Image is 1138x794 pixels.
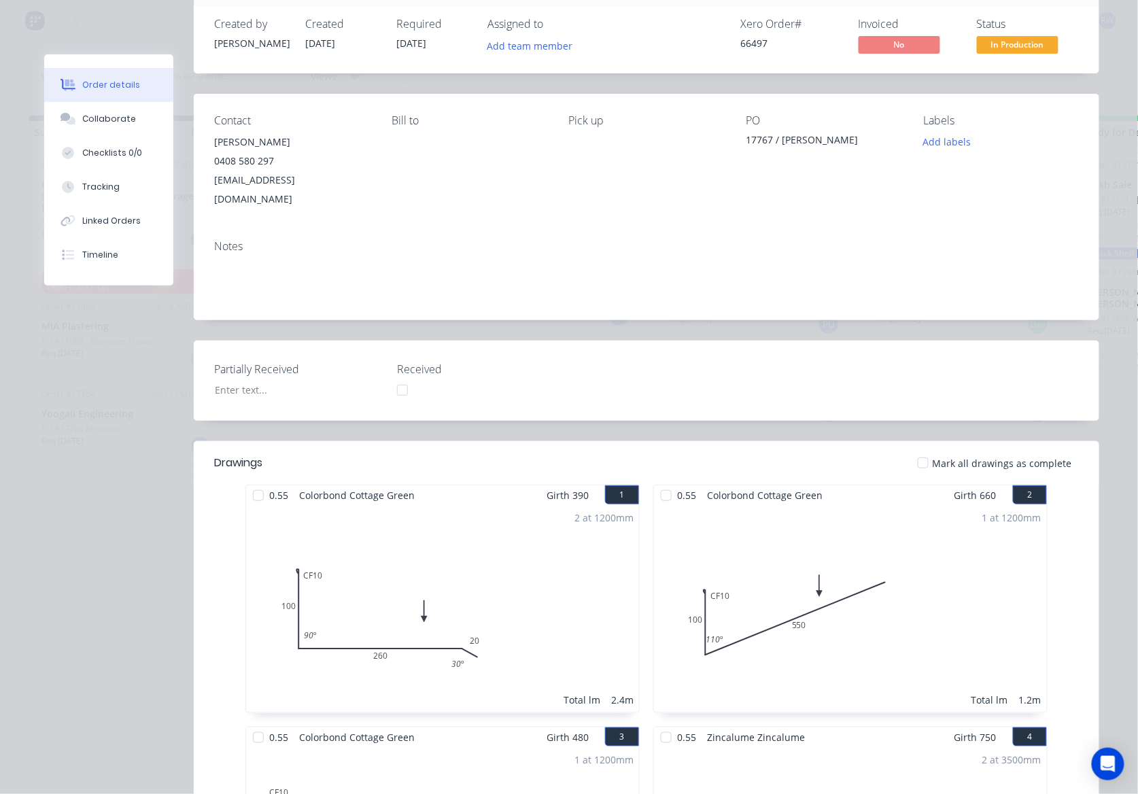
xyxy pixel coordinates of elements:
div: Open Intercom Messenger [1092,748,1124,780]
span: Colorbond Cottage Green [294,727,420,747]
button: 1 [605,485,639,504]
div: [PERSON_NAME]0408 580 297[EMAIL_ADDRESS][DOMAIN_NAME] [214,133,370,209]
div: 0408 580 297 [214,152,370,171]
button: Collaborate [44,102,173,136]
span: 0.55 [672,485,702,505]
button: Order details [44,68,173,102]
div: [EMAIL_ADDRESS][DOMAIN_NAME] [214,171,370,209]
div: Created by [214,18,289,31]
div: 0CF10100550110º1 at 1200mmTotal lm1.2m [654,505,1047,712]
div: Invoiced [859,18,961,31]
span: Girth 390 [547,485,589,505]
div: Bill to [392,114,547,127]
button: 4 [1013,727,1047,746]
span: No [859,36,940,53]
span: Girth 480 [547,727,589,747]
button: Add team member [480,36,580,54]
button: In Production [977,36,1058,56]
div: Pick up [569,114,725,127]
div: 2 at 3500mm [982,753,1041,767]
span: 0.55 [264,727,294,747]
span: [DATE] [305,37,335,50]
button: Timeline [44,238,173,272]
span: 0.55 [672,727,702,747]
span: Girth 660 [954,485,997,505]
div: Checklists 0/0 [82,147,142,159]
span: Mark all drawings as complete [933,456,1072,470]
span: Zincalume Zincalume [702,727,810,747]
label: Partially Received [214,361,384,377]
div: Collaborate [82,113,136,125]
div: Xero Order # [740,18,842,31]
div: Linked Orders [82,215,141,227]
div: Required [396,18,471,31]
span: Colorbond Cottage Green [294,485,420,505]
div: 1 at 1200mm [574,753,634,767]
span: Girth 750 [954,727,997,747]
div: [PERSON_NAME] [214,133,370,152]
div: 1.2m [1019,693,1041,707]
button: Tracking [44,170,173,204]
button: Linked Orders [44,204,173,238]
div: Total lm [971,693,1008,707]
div: 0CF101002602090º30º2 at 1200mmTotal lm2.4m [246,505,639,712]
span: Colorbond Cottage Green [702,485,828,505]
div: Total lm [564,693,600,707]
span: 0.55 [264,485,294,505]
div: 66497 [740,36,842,50]
button: 2 [1013,485,1047,504]
div: Timeline [82,249,118,261]
div: 2 at 1200mm [574,511,634,525]
div: Notes [214,240,1079,253]
div: Assigned to [487,18,623,31]
button: Add labels [916,133,978,151]
button: Checklists 0/0 [44,136,173,170]
div: Status [977,18,1079,31]
div: Order details [82,79,140,91]
div: Contact [214,114,370,127]
button: 3 [605,727,639,746]
div: PO [746,114,901,127]
div: 2.4m [611,693,634,707]
span: [DATE] [396,37,426,50]
div: Created [305,18,380,31]
button: Add team member [487,36,580,54]
div: [PERSON_NAME] [214,36,289,50]
div: Tracking [82,181,120,193]
div: Labels [923,114,1079,127]
span: In Production [977,36,1058,53]
div: Drawings [214,455,262,471]
label: Received [397,361,567,377]
div: 17767 / [PERSON_NAME] [746,133,901,152]
div: 1 at 1200mm [982,511,1041,525]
